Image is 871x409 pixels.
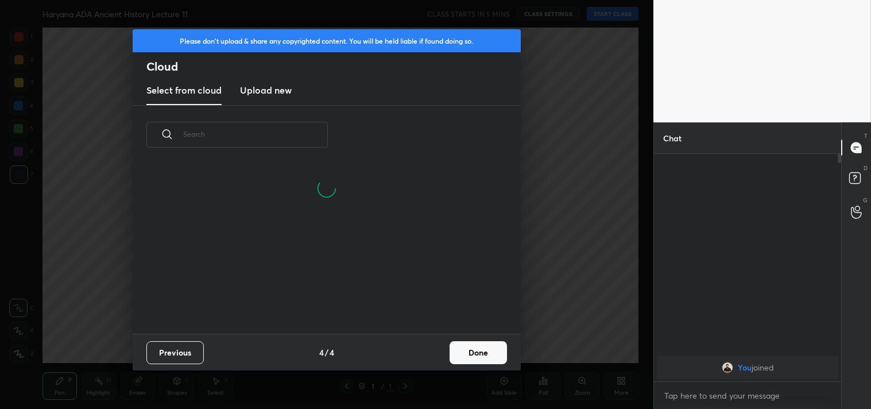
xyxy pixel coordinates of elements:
[721,362,733,373] img: 50a2b7cafd4e47798829f34b8bc3a81a.jpg
[863,196,868,204] p: G
[751,363,773,372] span: joined
[654,123,691,153] p: Chat
[450,341,507,364] button: Done
[146,59,521,74] h2: Cloud
[330,346,334,358] h4: 4
[146,341,204,364] button: Previous
[133,29,521,52] div: Please don't upload & share any copyrighted content. You will be held liable if found doing so.
[183,110,328,159] input: Search
[325,346,328,358] h4: /
[146,83,222,97] h3: Select from cloud
[654,354,841,381] div: grid
[864,164,868,172] p: D
[864,132,868,140] p: T
[737,363,751,372] span: You
[319,346,324,358] h4: 4
[240,83,292,97] h3: Upload new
